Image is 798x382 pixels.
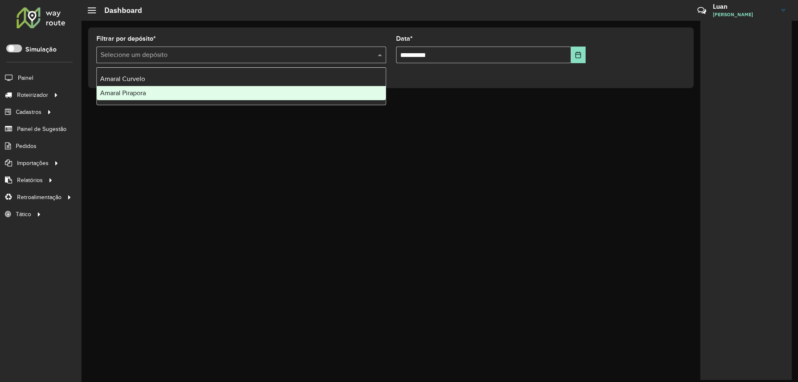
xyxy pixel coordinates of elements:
span: Amaral Curvelo [100,75,145,82]
h2: Dashboard [96,6,142,15]
label: Filtrar por depósito [96,34,156,44]
span: Painel [18,74,33,82]
span: Pedidos [16,142,37,150]
span: Roteirizador [17,91,48,99]
span: Amaral Pirapora [100,89,146,96]
span: Painel de Sugestão [17,125,66,133]
a: Contato Rápido [693,2,711,20]
span: Cadastros [16,108,42,116]
span: [PERSON_NAME] [713,11,775,18]
button: Choose Date [571,47,586,63]
span: Tático [16,210,31,219]
h3: Luan [713,2,775,10]
label: Simulação [25,44,57,54]
span: Retroalimentação [17,193,62,202]
span: Relatórios [17,176,43,185]
span: Importações [17,159,49,168]
div: Críticas? Dúvidas? Elogios? Sugestões? Entre em contato conosco! [598,2,685,25]
ng-dropdown-panel: Options list [96,67,386,105]
label: Data [396,34,413,44]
